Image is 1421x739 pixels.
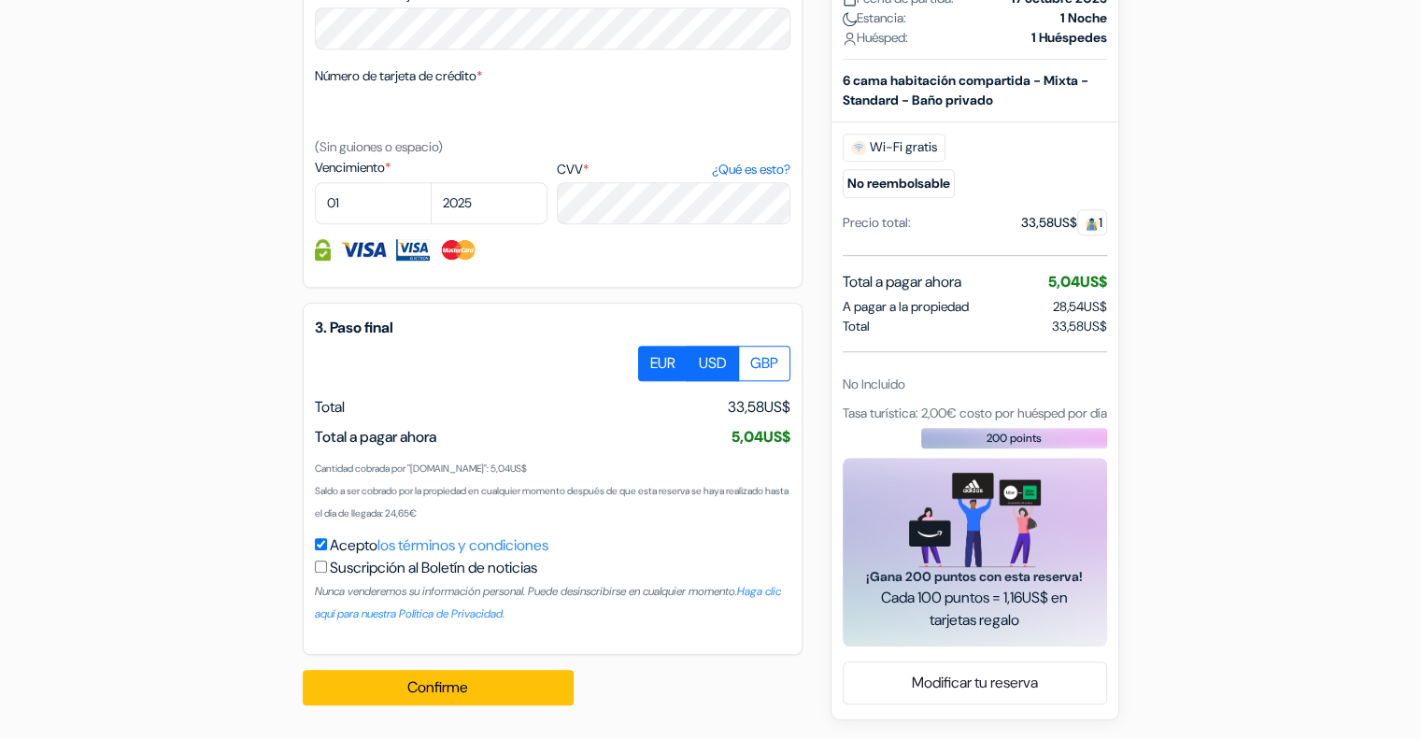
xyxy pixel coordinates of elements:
div: 33,58US$ [1021,213,1107,233]
strong: 1 Noche [1060,8,1107,28]
span: 33,58US$ [728,396,790,419]
a: Haga clic aquí para nuestra Política de Privacidad. [315,584,781,621]
button: Confirme [303,670,574,705]
span: Total a pagar ahora [843,271,961,293]
label: EUR [638,346,688,381]
span: Huésped: [843,28,908,48]
div: Precio total: [843,213,911,233]
span: Wi-Fi gratis [843,134,945,162]
img: user_icon.svg [843,32,857,46]
small: Saldo a ser cobrado por la propiedad en cualquier momento después de que esta reserva se haya rea... [315,485,789,519]
img: gift_card_hero_new.png [909,473,1041,567]
img: Visa Electron [396,239,430,261]
div: No Incluido [843,375,1107,394]
label: Suscripción al Boletín de noticias [330,557,537,579]
img: Visa [340,239,387,261]
span: Cada 100 puntos = 1,16US$ en tarjetas regalo [865,587,1085,632]
small: (Sin guiones o espacio) [315,138,443,155]
span: 28,54US$ [1053,298,1107,315]
div: Basic radio toggle button group [639,346,790,381]
strong: 1 Huéspedes [1031,28,1107,48]
a: ¿Qué es esto? [711,160,789,179]
a: los términos y condiciones [377,535,548,555]
span: 33,58US$ [1052,317,1107,336]
span: A pagar a la propiedad [843,297,969,317]
label: GBP [738,346,790,381]
label: CVV [557,160,789,179]
label: Acepto [330,534,548,557]
span: 1 [1077,209,1107,235]
img: moon.svg [843,12,857,26]
label: Número de tarjeta de crédito [315,66,482,86]
span: ¡Gana 200 puntos con esta reserva! [865,567,1085,587]
span: 5,04US$ [732,427,790,447]
small: No reembolsable [843,169,955,198]
label: USD [687,346,739,381]
span: Total a pagar ahora [315,427,436,447]
label: Vencimiento [315,158,547,178]
span: Estancia: [843,8,906,28]
img: free_wifi.svg [851,140,866,155]
span: 5,04US$ [1048,272,1107,291]
a: Modificar tu reserva [844,665,1106,701]
span: 200 points [987,430,1042,447]
small: Cantidad cobrada por "[DOMAIN_NAME]": 5,04US$ [315,462,527,475]
span: Total [843,317,870,336]
img: Master Card [439,239,477,261]
span: Total [315,397,345,417]
b: 6 cama habitación compartida - Mixta - Standard - Baño privado [843,72,1088,108]
span: Tasa turística: 2,00€ costo por huésped por día [843,405,1107,421]
img: guest.svg [1085,217,1099,231]
img: Información de la Tarjeta de crédito totalmente protegida y encriptada [315,239,331,261]
h5: 3. Paso final [315,319,790,336]
small: Nunca venderemos su información personal. Puede desinscribirse en cualquier momento. [315,584,781,621]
